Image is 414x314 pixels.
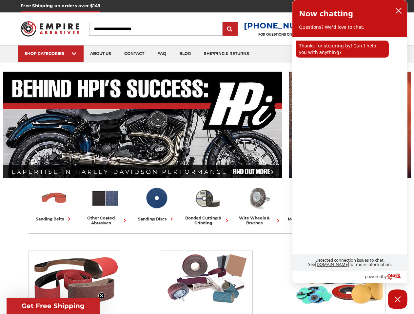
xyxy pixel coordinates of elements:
a: other coated abrasives [82,184,128,225]
div: sanding discs [138,216,175,222]
div: wire wheels & brushes [236,216,282,225]
div: other coated abrasives [82,216,128,225]
div: bonded cutting & grinding [185,216,230,225]
div: chat [292,37,407,254]
img: Empire Abrasives [21,17,79,40]
h2: Now chatting [299,7,353,20]
a: wire wheels & brushes [236,184,282,225]
button: Close Chatbox [388,289,407,309]
img: Other Coated Abrasives [91,184,120,212]
a: bonded cutting & grinding [185,184,230,225]
p: Questions? We'd love to chat. [299,24,401,30]
a: contact [118,45,151,62]
img: Sanding Belts [40,184,69,212]
a: [PHONE_NUMBER] [244,21,325,30]
button: Close teaser [98,292,105,299]
a: about us [84,45,118,62]
img: Sanding Discs [142,184,171,212]
img: promo banner for custom belts. [289,72,411,178]
img: Other Coated Abrasives [161,251,252,306]
p: FOR QUESTIONS OR INQUIRIES [244,32,325,37]
p: Detected connection issues to chat. See for more information. [292,255,407,270]
div: metal saw blades [288,216,332,222]
a: sanding discs [133,184,179,222]
a: Powered by Olark [365,271,407,283]
img: Wire Wheels & Brushes [244,184,273,212]
img: Banner for an interview featuring Horsepower Inc who makes Harley performance upgrades featured o... [3,72,283,178]
a: blog [173,45,197,62]
div: SHOP CATEGORIES [25,51,77,56]
a: sanding belts [31,184,77,222]
span: powered [365,272,382,281]
a: faq [151,45,173,62]
button: close chatbox [393,6,404,16]
div: sanding belts [36,216,72,222]
span: Get Free Shipping [22,302,85,310]
p: Thanks for stopping by! Can I help you with anything? [296,41,389,58]
span: by [382,272,387,281]
div: Get Free ShippingClose teaser [7,298,100,314]
a: metal saw blades [287,184,333,222]
a: shipping & returns [197,45,256,62]
img: Sanding Belts [29,251,120,306]
a: [DOMAIN_NAME] [315,261,349,267]
img: Bonded Cutting & Grinding [193,184,222,212]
